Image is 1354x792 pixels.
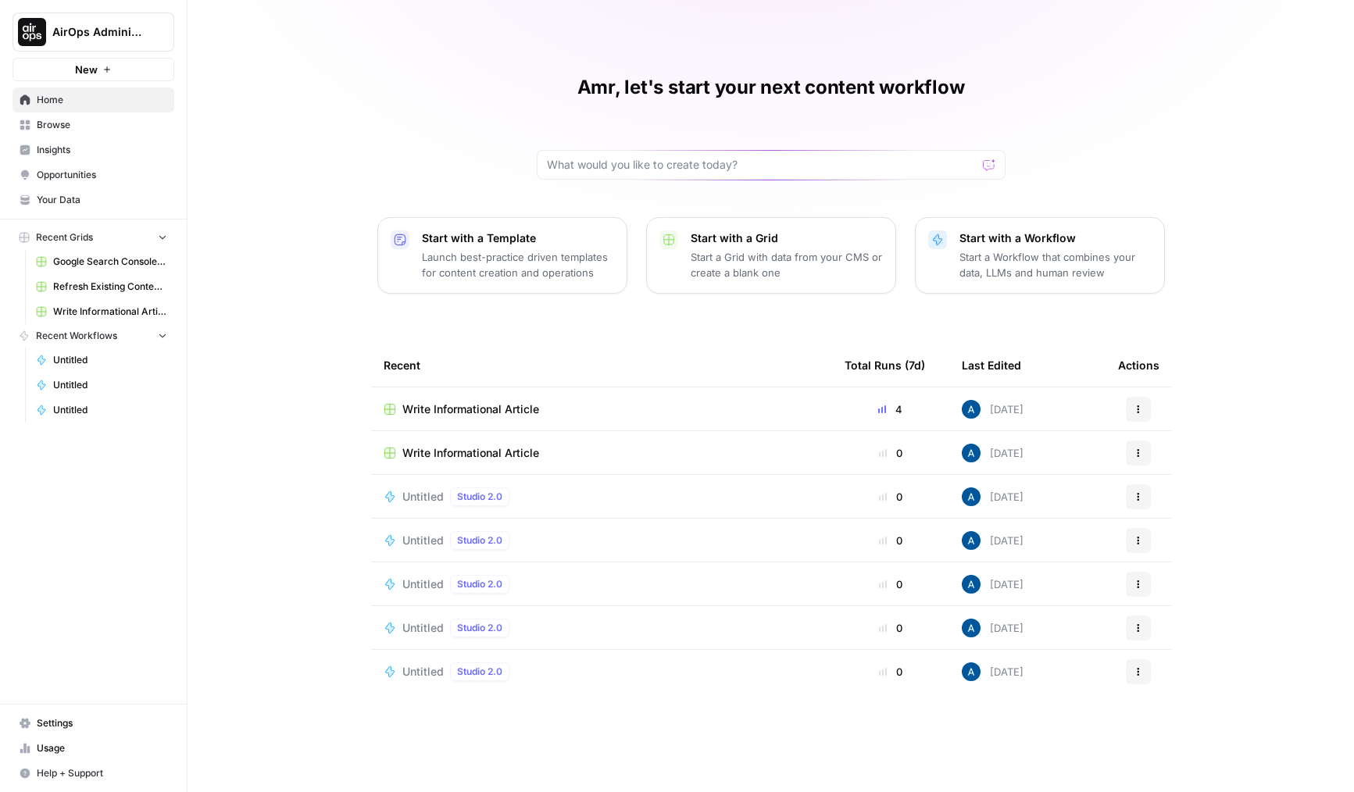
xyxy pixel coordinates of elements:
button: New [13,58,174,81]
a: Opportunities [13,162,174,187]
p: Start a Grid with data from your CMS or create a blank one [691,249,883,280]
div: [DATE] [962,487,1024,506]
button: Recent Workflows [13,324,174,348]
span: Refresh Existing Content (3) [53,280,167,294]
span: Usage [37,741,167,755]
span: Untitled [53,378,167,392]
span: Studio 2.0 [457,577,502,591]
div: 0 [845,445,937,461]
button: Start with a TemplateLaunch best-practice driven templates for content creation and operations [377,217,627,294]
button: Help + Support [13,761,174,786]
div: [DATE] [962,531,1024,550]
a: Home [13,87,174,112]
p: Launch best-practice driven templates for content creation and operations [422,249,614,280]
span: New [75,62,98,77]
span: Settings [37,716,167,730]
div: 0 [845,533,937,548]
img: he81ibor8lsei4p3qvg4ugbvimgp [962,444,981,462]
p: Start with a Template [422,230,614,246]
img: he81ibor8lsei4p3qvg4ugbvimgp [962,662,981,681]
a: Untitled [29,373,174,398]
a: UntitledStudio 2.0 [384,619,820,637]
span: Your Data [37,193,167,207]
div: Total Runs (7d) [845,344,925,387]
a: UntitledStudio 2.0 [384,531,820,550]
img: he81ibor8lsei4p3qvg4ugbvimgp [962,487,981,506]
p: Start with a Workflow [959,230,1152,246]
a: Browse [13,112,174,137]
div: [DATE] [962,662,1024,681]
a: Refresh Existing Content (3) [29,274,174,299]
p: Start a Workflow that combines your data, LLMs and human review [959,249,1152,280]
a: UntitledStudio 2.0 [384,575,820,594]
span: Untitled [53,403,167,417]
span: Studio 2.0 [457,490,502,504]
span: Recent Workflows [36,329,117,343]
a: Google Search Console - [DOMAIN_NAME] [29,249,174,274]
div: 0 [845,576,937,592]
div: 0 [845,489,937,505]
span: Insights [37,143,167,157]
input: What would you like to create today? [547,157,977,173]
button: Recent Grids [13,226,174,249]
span: Studio 2.0 [457,621,502,635]
div: Actions [1118,344,1159,387]
button: Workspace: AirOps Administrative [13,12,174,52]
span: Browse [37,118,167,132]
p: Start with a Grid [691,230,883,246]
a: Untitled [29,348,174,373]
span: Write Informational Article [53,305,167,319]
a: Write Informational Article [384,445,820,461]
img: he81ibor8lsei4p3qvg4ugbvimgp [962,400,981,419]
div: Last Edited [962,344,1021,387]
img: he81ibor8lsei4p3qvg4ugbvimgp [962,575,981,594]
span: Untitled [402,664,444,680]
span: Studio 2.0 [457,533,502,548]
a: Settings [13,711,174,736]
div: Recent [384,344,820,387]
h1: Amr, let's start your next content workflow [577,75,965,100]
span: Untitled [402,489,444,505]
div: 0 [845,664,937,680]
span: Write Informational Article [402,445,539,461]
span: Studio 2.0 [457,665,502,679]
span: AirOps Administrative [52,24,147,40]
span: Untitled [53,353,167,367]
span: Help + Support [37,766,167,780]
span: Google Search Console - [DOMAIN_NAME] [53,255,167,269]
div: [DATE] [962,400,1024,419]
div: 0 [845,620,937,636]
img: AirOps Administrative Logo [18,18,46,46]
a: Write Informational Article [384,401,820,417]
button: Start with a GridStart a Grid with data from your CMS or create a blank one [646,217,896,294]
a: UntitledStudio 2.0 [384,662,820,681]
span: Home [37,93,167,107]
a: UntitledStudio 2.0 [384,487,820,506]
div: [DATE] [962,619,1024,637]
div: 4 [845,401,937,417]
span: Write Informational Article [402,401,539,417]
span: Untitled [402,620,444,636]
span: Untitled [402,576,444,592]
button: Start with a WorkflowStart a Workflow that combines your data, LLMs and human review [915,217,1165,294]
img: he81ibor8lsei4p3qvg4ugbvimgp [962,619,981,637]
div: [DATE] [962,575,1024,594]
span: Recent Grids [36,230,93,244]
span: Untitled [402,533,444,548]
a: Write Informational Article [29,299,174,324]
img: he81ibor8lsei4p3qvg4ugbvimgp [962,531,981,550]
a: Untitled [29,398,174,423]
a: Insights [13,137,174,162]
a: Your Data [13,187,174,212]
div: [DATE] [962,444,1024,462]
span: Opportunities [37,168,167,182]
a: Usage [13,736,174,761]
